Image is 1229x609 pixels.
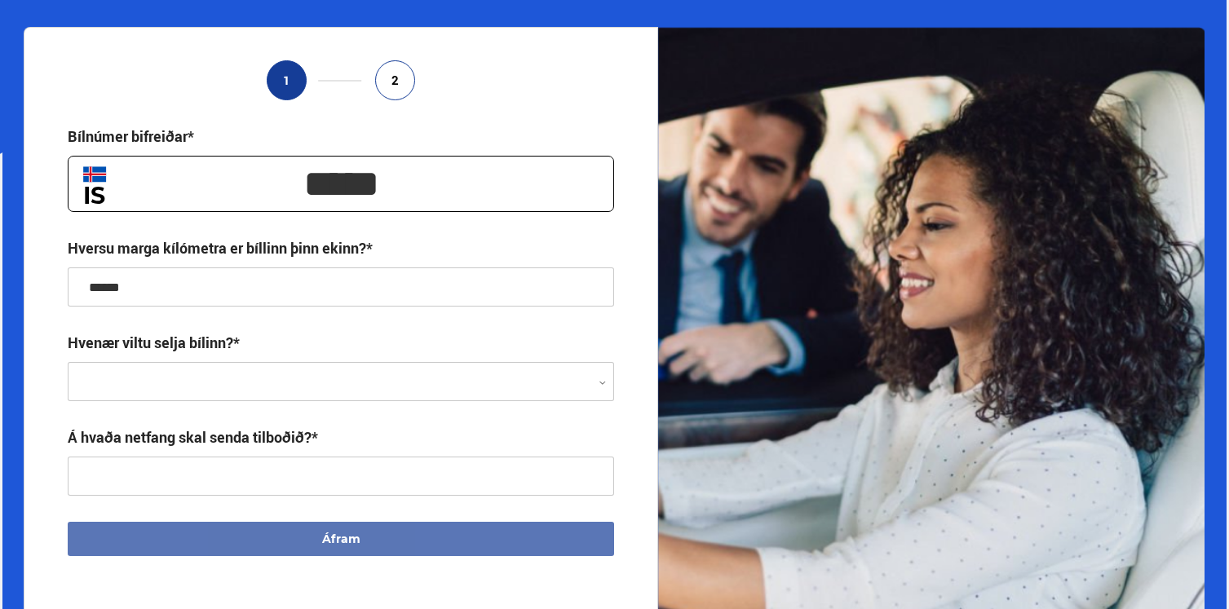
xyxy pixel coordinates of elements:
[68,522,614,556] button: Áfram
[13,7,62,55] button: Opna LiveChat spjallviðmót
[68,238,373,258] div: Hversu marga kílómetra er bíllinn þinn ekinn?*
[68,427,318,447] div: Á hvaða netfang skal senda tilboðið?*
[283,73,290,87] span: 1
[68,126,194,146] div: Bílnúmer bifreiðar*
[391,73,399,87] span: 2
[68,333,240,352] label: Hvenær viltu selja bílinn?*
